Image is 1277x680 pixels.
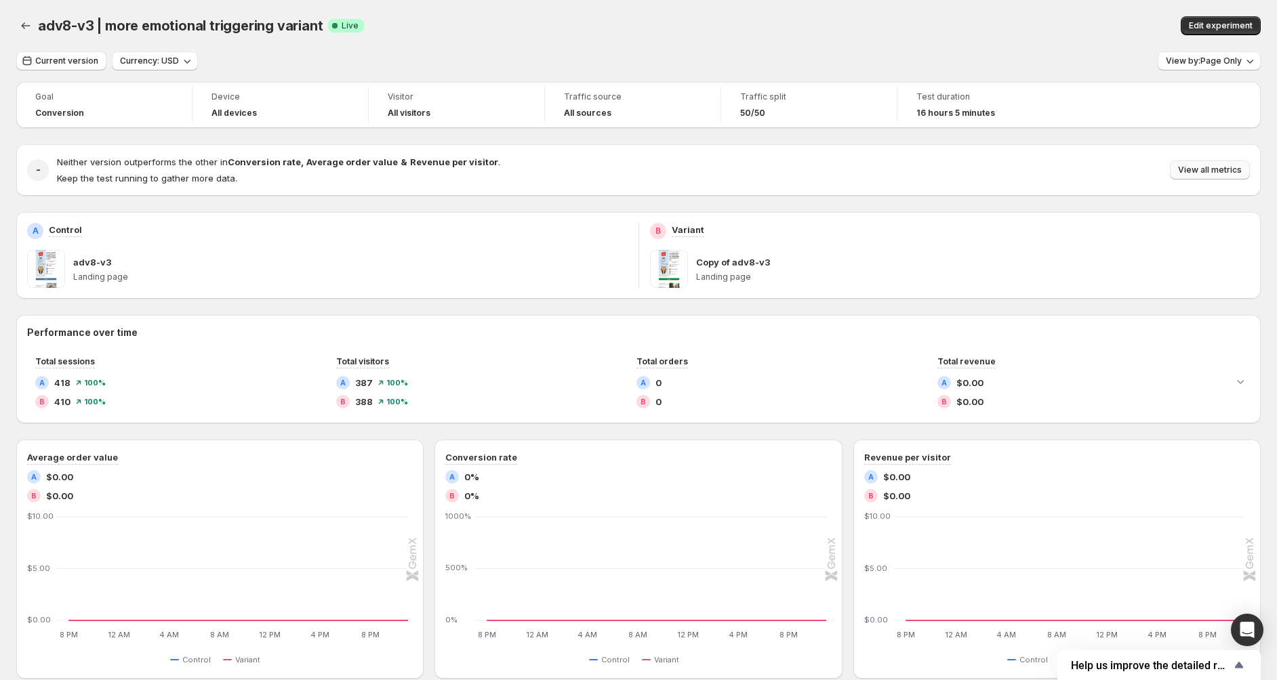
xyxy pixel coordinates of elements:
[211,91,349,102] span: Device
[464,470,479,484] span: 0%
[27,615,51,624] text: $0.00
[73,255,111,269] p: adv8-v3
[601,654,630,665] span: Control
[388,108,430,119] h4: All visitors
[642,652,685,668] button: Variant
[33,226,39,236] h2: A
[54,395,70,408] span: 410
[564,108,611,119] h4: All sources
[864,511,891,521] text: $10.00
[49,223,82,236] p: Control
[897,630,915,639] text: 8 PM
[883,489,910,503] span: $0.00
[27,326,1250,339] h2: Performance over time
[1148,630,1167,639] text: 4 PM
[39,379,45,387] h2: A
[84,379,106,387] span: 100 %
[310,630,329,639] text: 4 PM
[112,51,198,70] button: Currency: USD
[108,630,130,639] text: 12 AM
[445,615,458,624] text: 0%
[1166,56,1242,66] span: View by: Page Only
[211,90,349,120] a: DeviceAll devices
[1047,630,1066,639] text: 8 AM
[361,630,380,639] text: 8 PM
[1158,51,1261,70] button: View by:Page Only
[672,223,704,236] p: Variant
[916,108,995,119] span: 16 hours 5 minutes
[31,473,37,481] h2: A
[449,492,455,500] h2: B
[306,156,398,167] strong: Average order value
[740,108,765,119] span: 50/50
[38,18,323,34] span: adv8-v3 | more emotional triggering variant
[916,91,1055,102] span: Test duration
[36,163,41,177] h2: -
[35,56,98,66] span: Current version
[941,398,947,406] h2: B
[340,398,346,406] h2: B
[526,630,548,639] text: 12 AM
[655,376,662,389] span: 0
[1019,654,1048,665] span: Control
[1071,659,1231,672] span: Help us improve the detailed report for A/B campaigns
[564,91,702,102] span: Traffic source
[729,630,748,639] text: 4 PM
[445,511,471,521] text: 1000%
[779,630,798,639] text: 8 PM
[1007,652,1053,668] button: Control
[641,398,646,406] h2: B
[388,90,525,120] a: VisitorAll visitors
[1071,657,1247,673] button: Show survey - Help us improve the detailed report for A/B campaigns
[868,473,874,481] h2: A
[16,16,35,35] button: Back
[956,376,984,389] span: $0.00
[388,91,525,102] span: Visitor
[677,630,699,639] text: 12 PM
[937,356,996,366] span: Total revenue
[1198,630,1216,639] text: 8 PM
[39,398,45,406] h2: B
[478,630,496,639] text: 8 PM
[182,654,211,665] span: Control
[1181,16,1261,35] button: Edit experiment
[1231,614,1263,646] div: Open Intercom Messenger
[27,563,50,572] text: $5.00
[1231,372,1250,391] button: Expand chart
[27,511,54,521] text: $10.00
[1178,165,1242,175] span: View all metrics
[340,379,346,387] h2: A
[740,91,878,102] span: Traffic split
[401,156,407,167] strong: &
[864,615,888,624] text: $0.00
[941,379,947,387] h2: A
[54,376,70,389] span: 418
[916,90,1055,120] a: Test duration16 hours 5 minutes
[386,398,408,406] span: 100 %
[223,652,266,668] button: Variant
[386,379,408,387] span: 100 %
[210,630,229,639] text: 8 AM
[35,356,95,366] span: Total sessions
[46,489,73,503] span: $0.00
[84,398,106,406] span: 100 %
[301,156,304,167] strong: ,
[259,630,281,639] text: 12 PM
[57,173,237,184] span: Keep the test running to gather more data.
[956,395,984,408] span: $0.00
[883,470,910,484] span: $0.00
[35,91,173,102] span: Goal
[35,90,173,120] a: GoalConversion
[449,473,455,481] h2: A
[159,630,179,639] text: 4 AM
[696,255,770,269] p: Copy of adv8-v3
[864,450,951,464] h3: Revenue per visitor
[31,492,37,500] h2: B
[46,470,73,484] span: $0.00
[235,654,260,665] span: Variant
[1096,630,1118,639] text: 12 PM
[654,654,679,665] span: Variant
[445,450,517,464] h3: Conversion rate
[355,395,373,408] span: 388
[945,630,967,639] text: 12 AM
